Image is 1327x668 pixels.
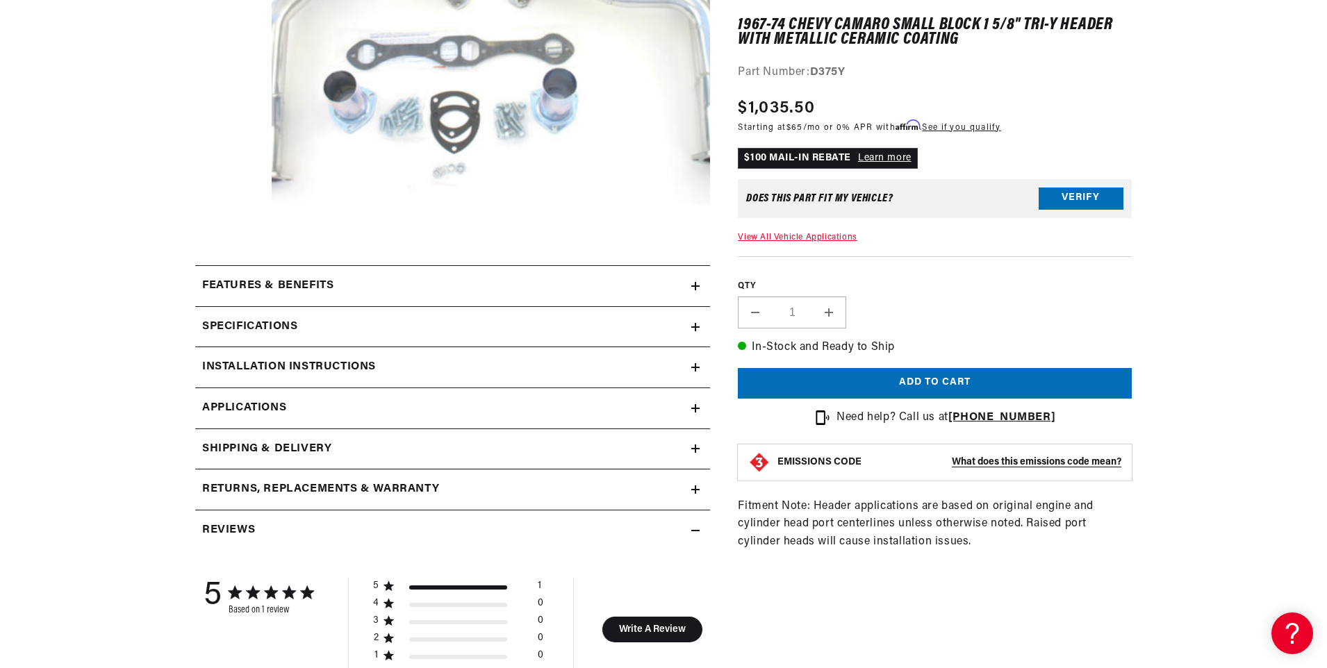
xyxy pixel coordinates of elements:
[202,481,439,499] h2: Returns, Replacements & Warranty
[858,153,912,163] a: Learn more
[202,277,333,295] h2: Features & Benefits
[195,388,710,429] a: Applications
[229,605,313,615] div: Based on 1 review
[738,281,1132,292] label: QTY
[738,233,857,242] a: View All Vehicle Applications
[195,307,710,347] summary: Specifications
[373,649,379,662] div: 1
[922,124,1000,132] a: See if you qualify - Learn more about Affirm Financing (opens in modal)
[373,580,379,592] div: 5
[538,632,543,649] div: 0
[373,615,543,632] div: 3 star by 0 reviews
[738,96,815,121] span: $1,035.50
[373,597,379,610] div: 4
[738,148,917,169] p: $100 MAIL-IN REBATE
[202,521,255,540] h2: Reviews
[952,457,1121,467] strong: What does this emissions code mean?
[836,409,1055,427] p: Need help? Call us at
[202,318,297,336] h2: Specifications
[786,124,803,132] span: $65
[373,580,543,597] div: 5 star by 1 reviews
[202,399,286,417] span: Applications
[202,358,376,376] h2: Installation instructions
[738,19,1132,47] h1: 1967-74 Chevy Camaro Small Block 1 5/8" Tri-Y Header with Metallic Ceramic Coating
[195,429,710,469] summary: Shipping & Delivery
[373,632,379,644] div: 2
[373,615,379,627] div: 3
[538,580,541,597] div: 1
[738,64,1132,82] div: Part Number:
[202,440,331,458] h2: Shipping & Delivery
[1039,187,1123,210] button: Verify
[538,649,543,667] div: 0
[738,339,1132,357] p: In-Stock and Ready to Ship
[195,347,710,387] summary: Installation instructions
[538,615,543,632] div: 0
[204,578,222,615] div: 5
[195,510,710,551] summary: Reviews
[738,121,1000,134] p: Starting at /mo or 0% APR with .
[810,67,846,78] strong: D375Y
[373,597,543,615] div: 4 star by 0 reviews
[195,469,710,510] summary: Returns, Replacements & Warranty
[896,120,920,131] span: Affirm
[777,457,862,467] strong: EMISSIONS CODE
[602,617,702,642] button: Write A Review
[777,456,1121,469] button: EMISSIONS CODEWhat does this emissions code mean?
[195,266,710,306] summary: Features & Benefits
[746,193,893,204] div: Does This part fit My vehicle?
[538,597,543,615] div: 0
[738,368,1132,399] button: Add to cart
[373,649,543,667] div: 1 star by 0 reviews
[748,451,770,474] img: Emissions code
[948,412,1055,423] a: [PHONE_NUMBER]
[373,632,543,649] div: 2 star by 0 reviews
